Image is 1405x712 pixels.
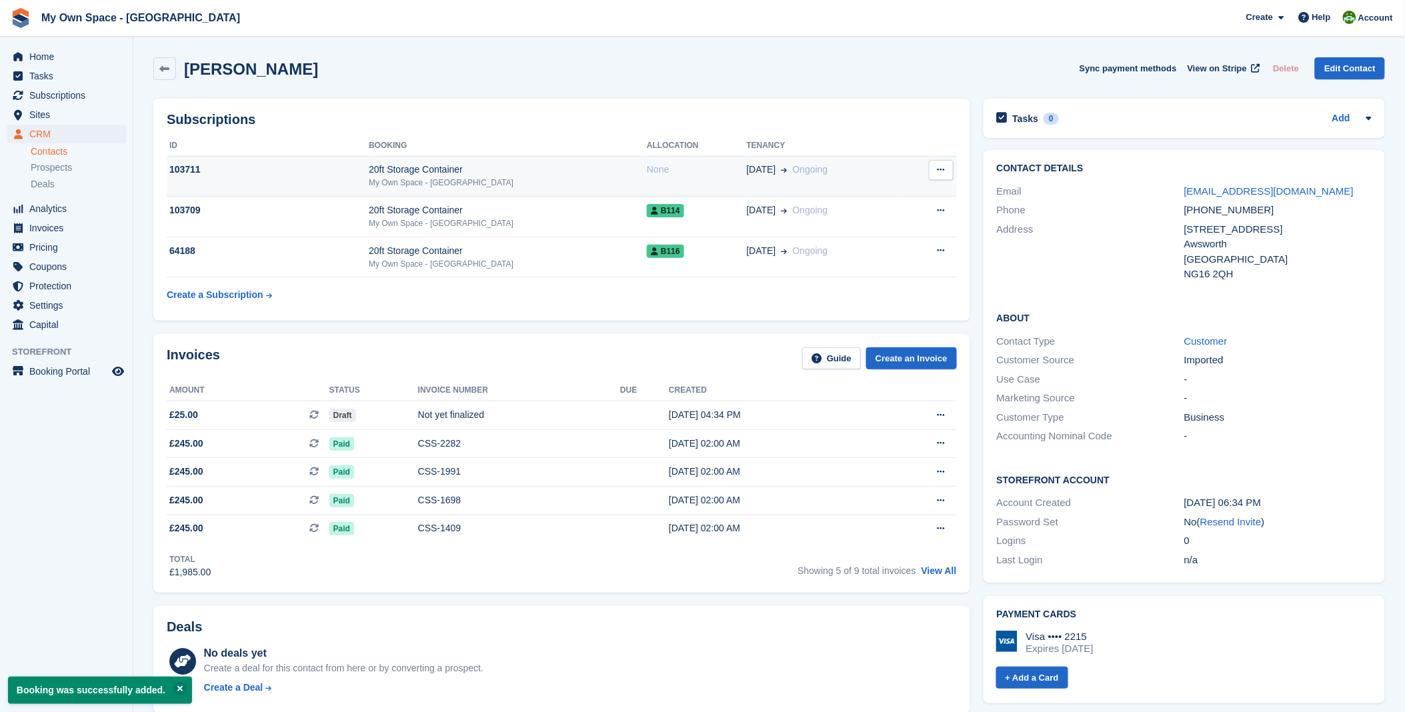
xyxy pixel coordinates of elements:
[997,372,1184,387] div: Use Case
[669,493,876,507] div: [DATE] 02:00 AM
[997,353,1184,368] div: Customer Source
[369,163,647,177] div: 20ft Storage Container
[793,205,828,215] span: Ongoing
[167,619,202,635] h2: Deals
[29,47,109,66] span: Home
[997,495,1184,511] div: Account Created
[31,178,55,191] span: Deals
[7,238,126,257] a: menu
[669,408,876,422] div: [DATE] 04:34 PM
[997,473,1372,486] h2: Storefront Account
[7,199,126,218] a: menu
[369,258,647,270] div: My Own Space - [GEOGRAPHIC_DATA]
[31,161,72,174] span: Prospects
[29,277,109,295] span: Protection
[1184,495,1372,511] div: [DATE] 06:34 PM
[7,105,126,124] a: menu
[7,125,126,143] a: menu
[29,67,109,85] span: Tasks
[1184,553,1372,568] div: n/a
[7,219,126,237] a: menu
[1013,113,1039,125] h2: Tasks
[747,244,776,258] span: [DATE]
[329,380,418,401] th: Status
[922,565,957,576] a: View All
[1200,516,1262,527] a: Resend Invite
[329,522,354,535] span: Paid
[1184,267,1372,282] div: NG16 2QH
[1026,643,1094,655] div: Expires [DATE]
[747,203,776,217] span: [DATE]
[369,203,647,217] div: 20ft Storage Container
[1184,203,1372,218] div: [PHONE_NUMBER]
[169,493,203,507] span: £245.00
[167,380,329,401] th: Amount
[997,184,1184,199] div: Email
[167,112,957,127] h2: Subscriptions
[1080,57,1177,79] button: Sync payment methods
[997,222,1184,282] div: Address
[329,437,354,451] span: Paid
[1182,57,1263,79] a: View on Stripe
[31,177,126,191] a: Deals
[1197,516,1265,527] span: ( )
[169,553,211,565] div: Total
[418,465,620,479] div: CSS-1991
[184,60,318,78] h2: [PERSON_NAME]
[7,315,126,334] a: menu
[29,86,109,105] span: Subscriptions
[997,429,1184,444] div: Accounting Nominal Code
[647,163,746,177] div: None
[793,164,828,175] span: Ongoing
[369,217,647,229] div: My Own Space - [GEOGRAPHIC_DATA]
[7,362,126,381] a: menu
[997,334,1184,349] div: Contact Type
[647,245,684,258] span: B116
[418,521,620,535] div: CSS-1409
[1184,410,1372,425] div: Business
[169,565,211,579] div: £1,985.00
[1184,185,1354,197] a: [EMAIL_ADDRESS][DOMAIN_NAME]
[418,437,620,451] div: CSS-2282
[204,645,483,661] div: No deals yet
[669,465,876,479] div: [DATE] 02:00 AM
[329,465,354,479] span: Paid
[29,257,109,276] span: Coupons
[167,163,369,177] div: 103711
[7,257,126,276] a: menu
[7,47,126,66] a: menu
[167,135,369,157] th: ID
[802,347,861,369] a: Guide
[997,203,1184,218] div: Phone
[1184,353,1372,368] div: Imported
[204,681,483,695] a: Create a Deal
[669,380,876,401] th: Created
[169,408,198,422] span: £25.00
[7,296,126,315] a: menu
[29,199,109,218] span: Analytics
[1184,515,1372,530] div: No
[11,8,31,28] img: stora-icon-8386f47178a22dfd0bd8f6a31ec36ba5ce8667c1dd55bd0f319d3a0aa187defe.svg
[997,609,1372,620] h2: Payment cards
[1184,533,1372,549] div: 0
[29,219,109,237] span: Invoices
[1184,429,1372,444] div: -
[747,163,776,177] span: [DATE]
[997,553,1184,568] div: Last Login
[669,521,876,535] div: [DATE] 02:00 AM
[418,493,620,507] div: CSS-1698
[647,204,684,217] span: B114
[167,244,369,258] div: 64188
[7,67,126,85] a: menu
[997,163,1372,174] h2: Contact Details
[997,533,1184,549] div: Logins
[1184,222,1372,237] div: [STREET_ADDRESS]
[798,565,916,576] span: Showing 5 of 9 total invoices
[8,677,192,704] p: Booking was successfully added.
[29,296,109,315] span: Settings
[29,315,109,334] span: Capital
[29,362,109,381] span: Booking Portal
[997,311,1372,324] h2: About
[369,177,647,189] div: My Own Space - [GEOGRAPHIC_DATA]
[1188,62,1247,75] span: View on Stripe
